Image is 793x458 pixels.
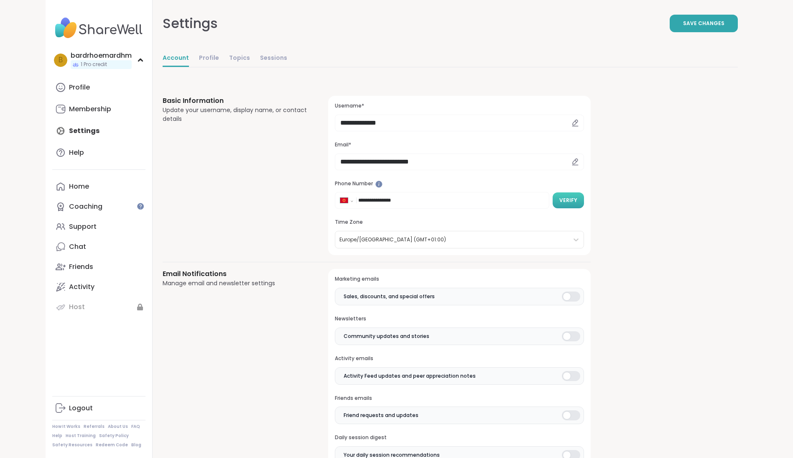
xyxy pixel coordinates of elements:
[335,315,584,322] h3: Newsletters
[131,424,140,430] a: FAQ
[344,293,435,300] span: Sales, discounts, and special offers
[59,55,63,66] span: b
[69,182,89,191] div: Home
[69,404,93,413] div: Logout
[52,257,145,277] a: Friends
[52,217,145,237] a: Support
[163,96,309,106] h3: Basic Information
[52,143,145,163] a: Help
[52,197,145,217] a: Coaching
[52,398,145,418] a: Logout
[52,77,145,97] a: Profile
[69,202,102,211] div: Coaching
[670,15,738,32] button: Save Changes
[131,442,141,448] a: Blog
[84,424,105,430] a: Referrals
[52,177,145,197] a: Home
[69,148,84,157] div: Help
[69,262,93,271] div: Friends
[229,50,250,67] a: Topics
[69,242,86,251] div: Chat
[335,180,584,187] h3: Phone Number
[69,282,94,292] div: Activity
[344,333,429,340] span: Community updates and stories
[335,355,584,362] h3: Activity emails
[344,412,418,419] span: Friend requests and updates
[52,99,145,119] a: Membership
[199,50,219,67] a: Profile
[52,13,145,43] img: ShareWell Nav Logo
[96,442,128,448] a: Redeem Code
[52,433,62,439] a: Help
[52,424,80,430] a: How It Works
[344,372,476,380] span: Activity Feed updates and peer appreciation notes
[52,277,145,297] a: Activity
[99,433,129,439] a: Safety Policy
[335,395,584,402] h3: Friends emails
[163,279,309,288] div: Manage email and newsletter settings
[69,222,97,231] div: Support
[559,197,577,204] span: Verify
[81,61,107,68] span: 1 Pro credit
[260,50,287,67] a: Sessions
[335,141,584,148] h3: Email*
[71,51,132,60] div: bardrhoemardhm
[163,13,218,33] div: Settings
[52,297,145,317] a: Host
[137,203,144,210] iframe: Spotlight
[163,269,309,279] h3: Email Notifications
[335,102,584,110] h3: Username*
[69,105,111,114] div: Membership
[163,50,189,67] a: Account
[553,192,584,208] button: Verify
[108,424,128,430] a: About Us
[375,181,382,188] iframe: Spotlight
[335,219,584,226] h3: Time Zone
[52,442,92,448] a: Safety Resources
[335,434,584,441] h3: Daily session digest
[52,237,145,257] a: Chat
[335,276,584,283] h3: Marketing emails
[163,106,309,123] div: Update your username, display name, or contact details
[683,20,724,27] span: Save Changes
[69,83,90,92] div: Profile
[66,433,96,439] a: Host Training
[69,302,85,312] div: Host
